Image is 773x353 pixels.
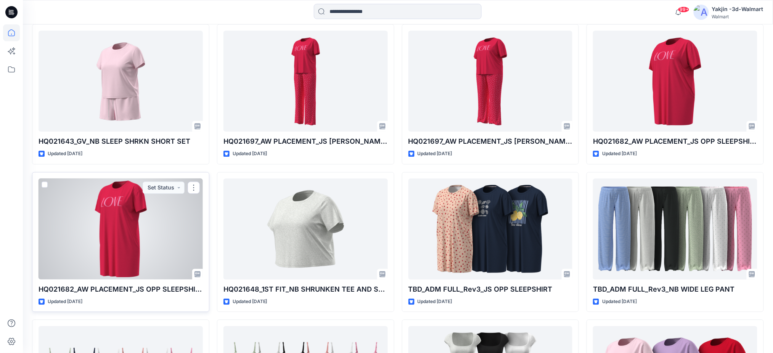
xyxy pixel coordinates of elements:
span: 99+ [678,6,689,13]
p: TBD_ADM FULL_Rev3_NB WIDE LEG PANT [593,284,757,295]
p: Updated [DATE] [233,298,267,306]
a: TBD_ADM FULL_Rev3_NB WIDE LEG PANT [593,178,757,279]
a: HQ021682_AW PLACEMENT_JS OPP SLEEPSHIRT [39,178,203,279]
a: HQ021648_1ST FIT_NB SHRUNKEN TEE AND SHORT_TEE [223,178,388,279]
p: HQ021648_1ST FIT_NB SHRUNKEN TEE AND SHORT_TEE [223,284,388,295]
p: HQ021682_AW PLACEMENT_JS OPP SLEEPSHIRT_PLUS [593,136,757,147]
div: Yakjin -3d-Walmart [712,5,763,14]
p: TBD_ADM FULL_Rev3_JS OPP SLEEPSHIRT [408,284,573,295]
img: avatar [694,5,709,20]
p: Updated [DATE] [48,298,82,306]
p: Updated [DATE] [602,298,637,306]
p: Updated [DATE] [602,150,637,158]
a: HQ021682_AW PLACEMENT_JS OPP SLEEPSHIRT_PLUS [593,30,757,132]
p: HQ021697_AW PLACEMENT_JS [PERSON_NAME] SET PLUS [408,136,573,147]
div: Walmart [712,14,763,19]
p: HQ021697_AW PLACEMENT_JS [PERSON_NAME] SET [223,136,388,147]
a: TBD_ADM FULL_Rev3_JS OPP SLEEPSHIRT [408,178,573,279]
p: Updated [DATE] [418,298,452,306]
p: HQ021682_AW PLACEMENT_JS OPP SLEEPSHIRT [39,284,203,295]
p: Updated [DATE] [233,150,267,158]
a: HQ021697_AW PLACEMENT_JS OPP PJ SET [223,30,388,132]
a: HQ021697_AW PLACEMENT_JS OPP PJ SET PLUS [408,30,573,132]
p: Updated [DATE] [48,150,82,158]
p: HQ021643_GV_NB SLEEP SHRKN SHORT SET [39,136,203,147]
a: HQ021643_GV_NB SLEEP SHRKN SHORT SET [39,30,203,132]
p: Updated [DATE] [418,150,452,158]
